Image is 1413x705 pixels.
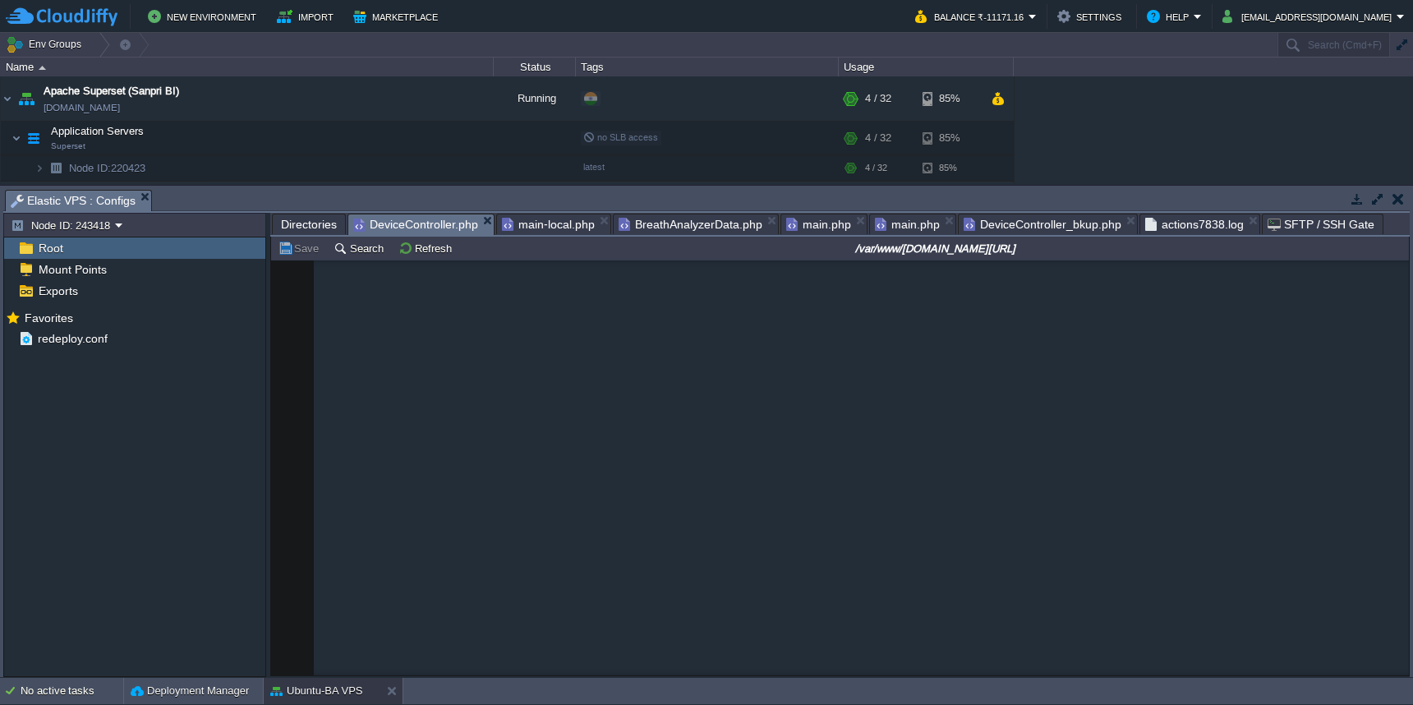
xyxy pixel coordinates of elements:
[496,214,611,234] li: /var/www/sevarth.in.net/api/common/config/main-local.php
[875,214,940,234] span: main.php
[278,241,324,256] button: Save
[67,161,148,175] span: 220423
[964,214,1121,234] span: DeviceController_bkup.php
[67,161,148,175] a: Node ID:220423
[49,125,146,137] a: Application ServersSuperset
[865,122,891,154] div: 4 / 32
[39,66,46,70] img: AMDAwAAAACH5BAEAAAAALAAAAAABAAEAAAICRAEAOw==
[1147,7,1194,26] button: Help
[1268,214,1375,234] span: SFTP / SSH Gate
[35,283,81,298] a: Exports
[6,33,87,56] button: Env Groups
[398,241,457,256] button: Refresh
[840,58,1013,76] div: Usage
[583,162,605,172] span: latest
[1145,214,1244,234] span: actions7838.log
[1057,7,1126,26] button: Settings
[148,7,261,26] button: New Environment
[15,76,38,121] img: AMDAwAAAACH5BAEAAAAALAAAAAABAAEAAAICRAEAOw==
[44,83,179,99] a: Apache Superset (Sanpri BI)
[915,7,1029,26] button: Balance ₹-11171.16
[865,182,886,226] div: 0 / 8
[11,218,115,233] button: Node ID: 243418
[277,7,338,26] button: Import
[51,141,85,151] span: Superset
[21,311,76,325] a: Favorites
[6,7,117,27] img: CloudJiffy
[786,214,851,234] span: main.php
[577,58,838,76] div: Tags
[353,7,443,26] button: Marketplace
[35,241,66,256] a: Root
[49,124,146,138] span: Application Servers
[923,182,976,226] div: 53%
[35,262,109,277] a: Mount Points
[1139,214,1260,234] li: /var/log/actions7838.log
[865,76,891,121] div: 4 / 32
[869,214,956,234] li: /var/www/sevarth.in.net/api/frontend/config/main.php
[12,122,21,154] img: AMDAwAAAACH5BAEAAAAALAAAAAABAAEAAAICRAEAOw==
[780,214,868,234] li: /var/www/sevarth.in.net/api/common/config/main.php
[334,241,389,256] button: Search
[495,58,575,76] div: Status
[613,214,779,234] li: /var/www/sevarth.in.net/api/frontend/models/BreathAnalyzerData.php
[1222,7,1397,26] button: [EMAIL_ADDRESS][DOMAIN_NAME]
[11,191,136,211] span: Elastic VPS : Configs
[1344,639,1397,689] iframe: chat widget
[21,678,123,704] div: No active tasks
[44,155,67,181] img: AMDAwAAAACH5BAEAAAAALAAAAAABAAEAAAICRAEAOw==
[1,76,14,121] img: AMDAwAAAACH5BAEAAAAALAAAAAABAAEAAAICRAEAOw==
[958,214,1138,234] li: /var/www/sevarth.in.net/api/frontend/controllers/DeviceController_bkup.php
[1,182,14,226] img: AMDAwAAAACH5BAEAAAAALAAAAAABAAEAAAICRAEAOw==
[22,122,45,154] img: AMDAwAAAACH5BAEAAAAALAAAAAABAAEAAAICRAEAOw==
[865,155,887,181] div: 4 / 32
[69,162,111,174] span: Node ID:
[494,76,576,121] div: Running
[35,155,44,181] img: AMDAwAAAACH5BAEAAAAALAAAAAABAAEAAAICRAEAOw==
[923,76,976,121] div: 85%
[44,99,120,116] a: [DOMAIN_NAME]
[2,58,493,76] div: Name
[923,155,976,181] div: 85%
[923,122,976,154] div: 85%
[131,683,249,699] button: Deployment Manager
[281,214,337,234] span: Directories
[15,182,38,226] img: AMDAwAAAACH5BAEAAAAALAAAAAABAAEAAAICRAEAOw==
[494,182,576,226] div: Stopped
[353,214,478,235] span: DeviceController.php
[583,132,658,142] span: no SLB access
[347,214,495,234] li: /var/www/sevarth.in.net/api/frontend/controllers/DeviceController.php
[35,331,110,346] a: redeploy.conf
[270,683,363,699] button: Ubuntu-BA VPS
[619,214,762,234] span: BreathAnalyzerData.php
[502,214,595,234] span: main-local.php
